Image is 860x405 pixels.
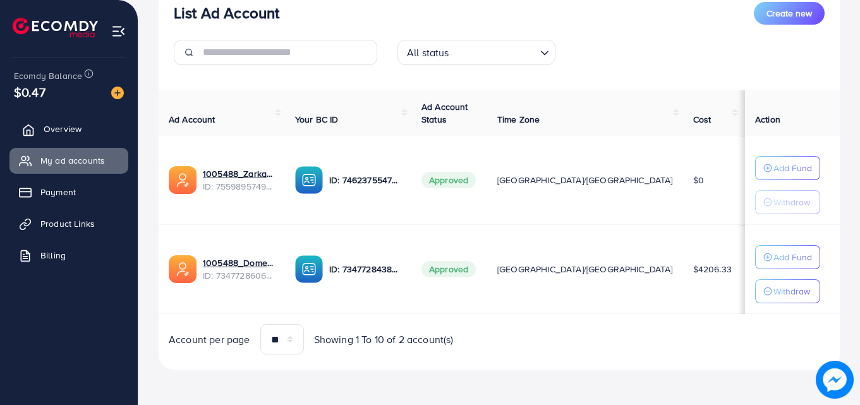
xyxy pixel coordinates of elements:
[497,263,673,275] span: [GEOGRAPHIC_DATA]/[GEOGRAPHIC_DATA]
[755,113,780,126] span: Action
[9,148,128,173] a: My ad accounts
[203,257,275,282] div: <span class='underline'>1005488_Domesticcc_1710776396283</span></br>7347728606426251265
[773,195,810,210] p: Withdraw
[773,284,810,299] p: Withdraw
[40,217,95,230] span: Product Links
[755,190,820,214] button: Withdraw
[203,180,275,193] span: ID: 7559895749765890055
[169,332,250,347] span: Account per page
[295,113,339,126] span: Your BC ID
[111,87,124,99] img: image
[203,269,275,282] span: ID: 7347728606426251265
[755,156,820,180] button: Add Fund
[174,4,279,22] h3: List Ad Account
[13,18,98,37] img: logo
[9,243,128,268] a: Billing
[40,154,105,167] span: My ad accounts
[755,279,820,303] button: Withdraw
[14,83,45,101] span: $0.47
[693,113,712,126] span: Cost
[816,361,854,399] img: image
[329,262,401,277] p: ID: 7347728438985424897
[203,257,275,269] a: 1005488_Domesticcc_1710776396283
[453,41,535,62] input: Search for option
[754,2,825,25] button: Create new
[421,172,476,188] span: Approved
[40,186,76,198] span: Payment
[9,179,128,205] a: Payment
[329,172,401,188] p: ID: 7462375547566735377
[693,263,732,275] span: $4206.33
[755,245,820,269] button: Add Fund
[9,211,128,236] a: Product Links
[766,7,812,20] span: Create new
[295,166,323,194] img: ic-ba-acc.ded83a64.svg
[397,40,555,65] div: Search for option
[44,123,82,135] span: Overview
[295,255,323,283] img: ic-ba-acc.ded83a64.svg
[693,174,704,186] span: $0
[314,332,454,347] span: Showing 1 To 10 of 2 account(s)
[773,160,812,176] p: Add Fund
[9,116,128,142] a: Overview
[40,249,66,262] span: Billing
[421,261,476,277] span: Approved
[421,100,468,126] span: Ad Account Status
[497,113,540,126] span: Time Zone
[497,174,673,186] span: [GEOGRAPHIC_DATA]/[GEOGRAPHIC_DATA]
[14,70,82,82] span: Ecomdy Balance
[203,167,275,193] div: <span class='underline'>1005488_Zarkash_1760175511836</span></br>7559895749765890055
[169,255,197,283] img: ic-ads-acc.e4c84228.svg
[111,24,126,39] img: menu
[169,113,215,126] span: Ad Account
[404,44,452,62] span: All status
[203,167,275,180] a: 1005488_Zarkash_1760175511836
[169,166,197,194] img: ic-ads-acc.e4c84228.svg
[773,250,812,265] p: Add Fund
